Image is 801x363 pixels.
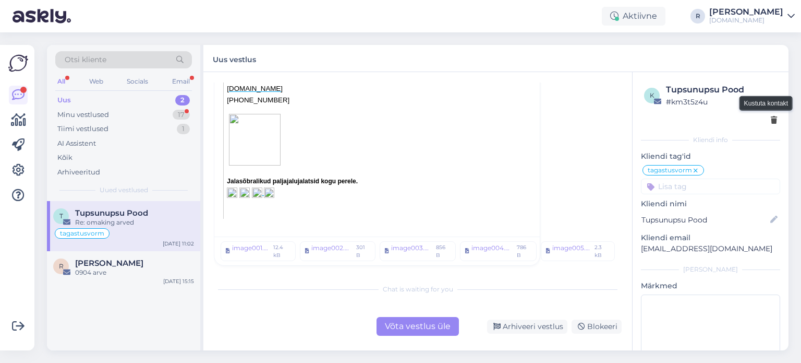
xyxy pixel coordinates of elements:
div: [PERSON_NAME] [709,8,783,16]
div: Kliendi info [641,135,780,145]
div: Uus [57,95,71,106]
div: 856 B [435,243,451,259]
span: T [59,212,63,220]
span: tagastusvorm [60,230,104,237]
span: Otsi kliente [65,54,106,65]
div: [DOMAIN_NAME] [709,16,783,25]
div: Email [170,75,192,88]
div: Web [87,75,105,88]
div: image001.png [232,243,270,259]
div: All [55,75,67,88]
div: 301 B [355,243,370,259]
div: 786 B [516,243,531,259]
div: Chat is waiting for you [214,285,622,294]
div: Re: omaking arved [75,218,194,227]
span: tagastusvorm [648,167,692,173]
div: # km3t5z4u [666,96,777,108]
img: 1gpb5ul649pc7-3lk8p7e7196u5 [264,188,274,198]
div: Tupsunupsu Pood [666,84,777,96]
div: Arhiveeri vestlus [487,320,567,334]
img: Askly Logo [8,53,28,73]
div: Võta vestlus üle [377,317,459,336]
span: Uued vestlused [100,185,148,195]
p: Kliendi tag'id [641,151,780,162]
p: Märkmed [641,280,780,291]
div: 0904 arve [75,268,194,277]
label: Uus vestlus [213,51,256,65]
div: Aktiivne [602,7,665,26]
div: R [690,9,705,24]
p: Kliendi email [641,232,780,243]
div: 17 [173,110,190,120]
div: Tiimi vestlused [57,124,108,134]
span: Jalasõbralikud paljajalujalatsid kogu perele. [227,178,358,185]
p: Kliendi nimi [641,198,780,209]
div: [PERSON_NAME] [641,265,780,274]
div: Arhiveeritud [57,167,100,178]
div: Minu vestlused [57,110,109,120]
div: AI Assistent [57,138,96,149]
div: Kõik [57,153,72,163]
small: Kustuta kontakt [744,98,788,108]
div: 12.4 kB [272,243,290,259]
div: image005.png [552,243,591,259]
div: [DATE] 15:15 [163,277,194,285]
span: Heade soovidega [PERSON_NAME] Tupsunupsust [227,63,329,92]
div: 1 [177,124,190,134]
a: [DOMAIN_NAME] [227,85,283,92]
img: 1gpb5ul6494mn-2vge3ovp7dtml [229,114,281,166]
p: [EMAIL_ADDRESS][DOMAIN_NAME] [641,243,780,254]
span: [PHONE_NUMBER] [227,96,289,104]
div: image002.png [311,243,353,259]
div: image004.png [471,243,514,259]
div: 2.3 kB [593,243,610,259]
div: [DATE] 11:02 [163,240,194,248]
img: 1gpb5ul649f4j-729mej0q7dqtf [227,188,237,198]
span: Tupsunupsu Pood [75,208,148,218]
div: Socials [125,75,150,88]
span: R [59,262,64,270]
a: [PERSON_NAME][DOMAIN_NAME] [709,8,795,25]
img: 1gpb5ul649ikn-3qg44b2dbmrgb [239,188,250,198]
input: Lisa nimi [641,214,768,226]
img: 1gpb5ul649m4v-7rphvtak38bjn [252,188,262,198]
div: 2 [175,95,190,106]
div: image003.png [391,243,433,259]
span: Reene Helberg [75,259,143,268]
span: k [650,91,654,99]
div: Blokeeri [572,320,622,334]
input: Lisa tag [641,179,780,194]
